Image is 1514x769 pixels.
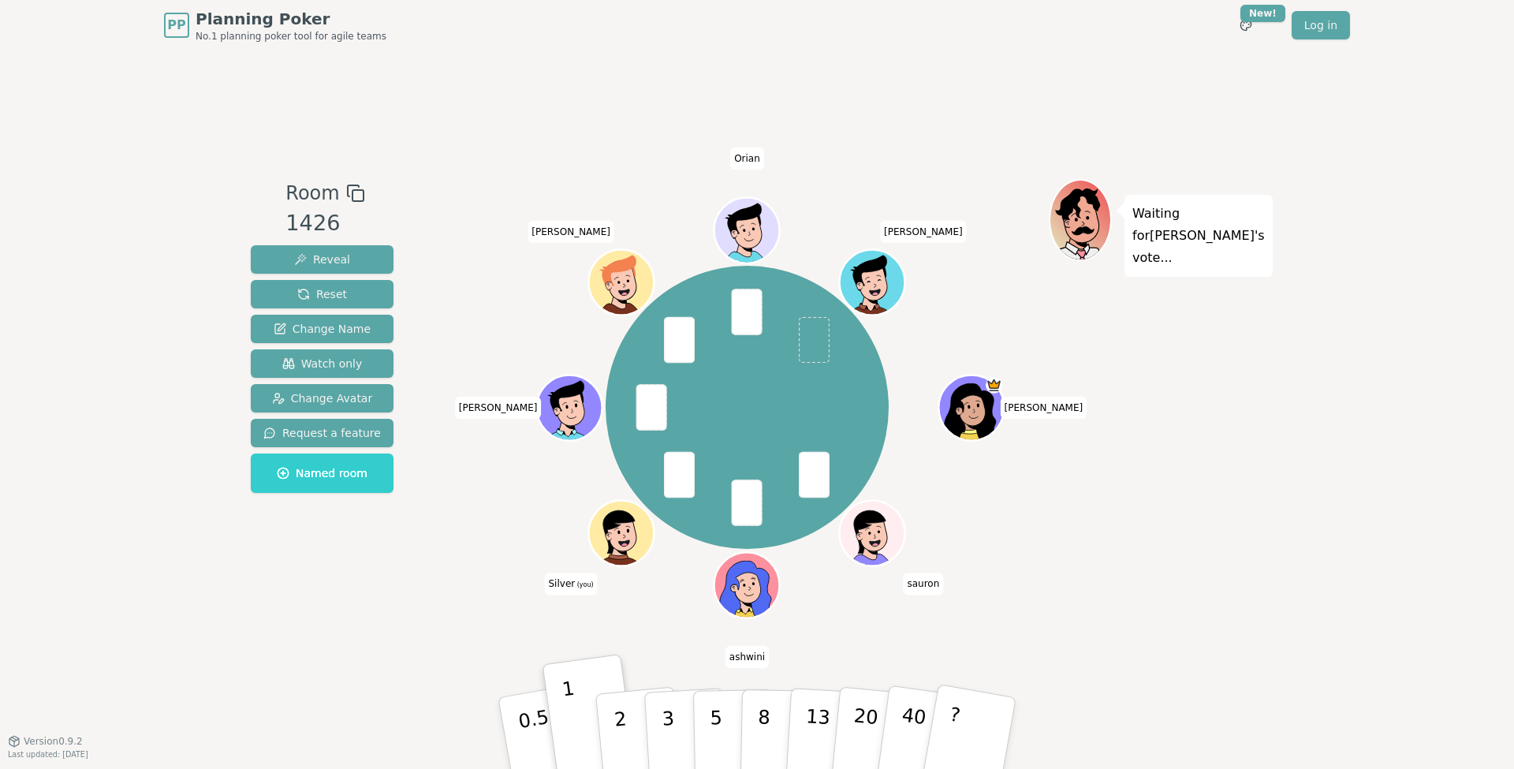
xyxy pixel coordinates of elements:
span: Planning Poker [196,8,386,30]
button: Click to change your avatar [591,502,652,564]
span: Change Name [274,321,371,337]
span: Click to change your name [455,397,542,419]
span: Reveal [294,252,350,267]
span: Click to change your name [903,573,943,595]
p: Waiting for [PERSON_NAME] 's vote... [1132,203,1265,269]
button: Change Name [251,315,393,343]
span: Click to change your name [880,221,967,243]
a: Log in [1292,11,1350,39]
button: Named room [251,454,393,493]
p: 1 [561,678,584,763]
span: Change Avatar [272,390,373,406]
span: No.1 planning poker tool for agile teams [196,30,386,43]
button: New! [1232,11,1260,39]
div: 1426 [285,207,364,240]
span: Last updated: [DATE] [8,750,88,759]
span: Click to change your name [528,221,614,243]
span: Click to change your name [1001,397,1087,419]
a: PPPlanning PokerNo.1 planning poker tool for agile teams [164,8,386,43]
button: Version0.9.2 [8,735,83,748]
span: Watch only [282,356,363,371]
span: Click to change your name [725,646,769,668]
button: Change Avatar [251,384,393,412]
span: Named room [277,465,367,481]
button: Reset [251,280,393,308]
button: Request a feature [251,419,393,447]
button: Reveal [251,245,393,274]
span: (you) [575,581,594,588]
span: Yasmin is the host [986,377,1003,394]
span: Room [285,179,339,207]
button: Watch only [251,349,393,378]
span: PP [167,16,185,35]
span: Click to change your name [545,573,598,595]
div: New! [1240,5,1285,22]
span: Click to change your name [730,147,764,170]
span: Reset [297,286,347,302]
span: Request a feature [263,425,381,441]
span: Version 0.9.2 [24,735,83,748]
